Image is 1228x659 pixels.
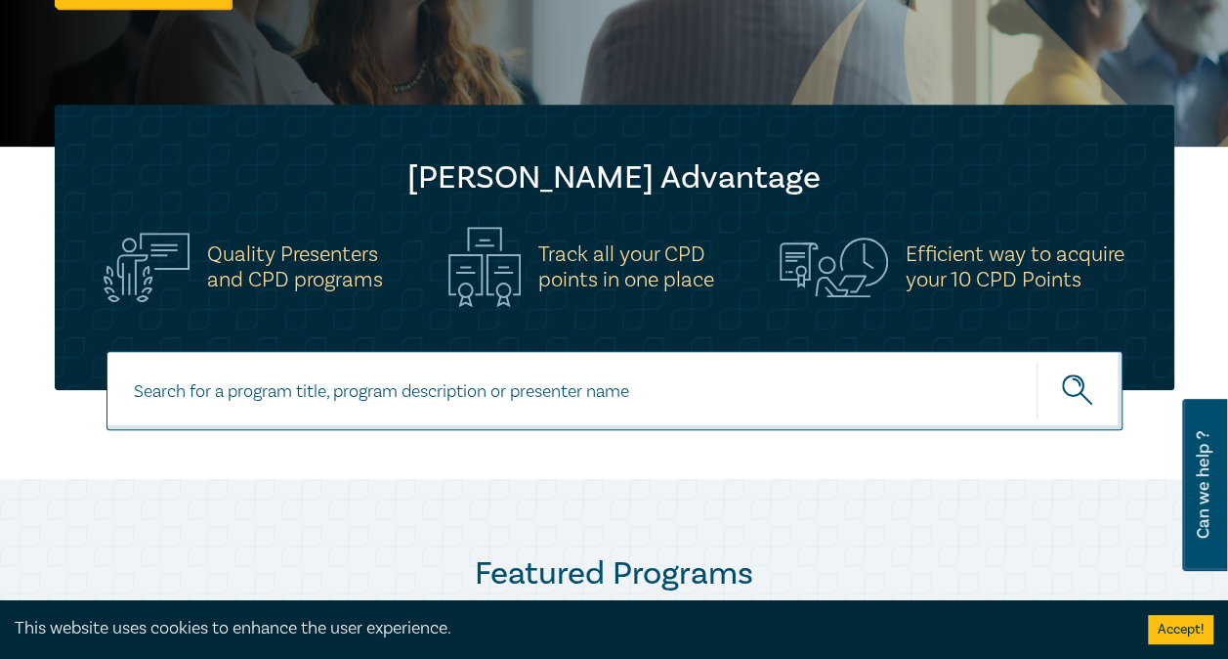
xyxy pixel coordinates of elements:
h2: [PERSON_NAME] Advantage [94,158,1135,198]
h2: Featured Programs [55,554,1174,593]
div: This website uses cookies to enhance the user experience. [15,616,1119,641]
h5: Quality Presenters and CPD programs [207,242,383,292]
button: Accept cookies [1148,615,1213,644]
img: Efficient way to acquire<br>your 10 CPD Points [780,238,888,296]
h5: Efficient way to acquire your 10 CPD Points [906,242,1124,292]
img: Quality Presenters<br>and CPD programs [104,233,190,302]
img: Track all your CPD<br>points in one place [448,227,521,307]
input: Search for a program title, program description or presenter name [106,351,1122,430]
h5: Track all your CPD points in one place [538,242,714,292]
span: Can we help ? [1194,411,1212,559]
